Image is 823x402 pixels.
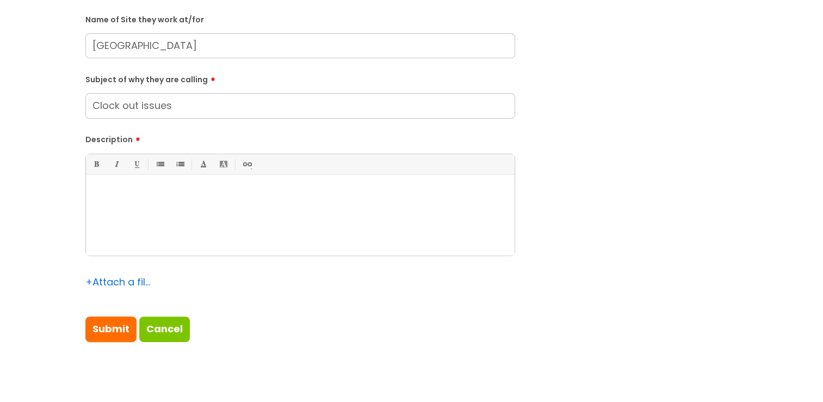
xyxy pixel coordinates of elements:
a: Bold (Ctrl-B) [89,157,103,171]
a: • Unordered List (Ctrl-Shift-7) [153,157,166,171]
a: Font Color [196,157,210,171]
a: Back Color [216,157,230,171]
label: Description [85,131,515,144]
input: Submit [85,316,137,342]
a: Link [240,157,253,171]
a: Italic (Ctrl-I) [109,157,123,171]
label: Name of Site they work at/for [85,13,515,25]
a: Underline(Ctrl-U) [129,157,143,171]
label: Subject of why they are calling [85,71,515,84]
a: 1. Ordered List (Ctrl-Shift-8) [173,157,187,171]
div: Attach a file [85,273,151,291]
a: Cancel [139,316,190,342]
